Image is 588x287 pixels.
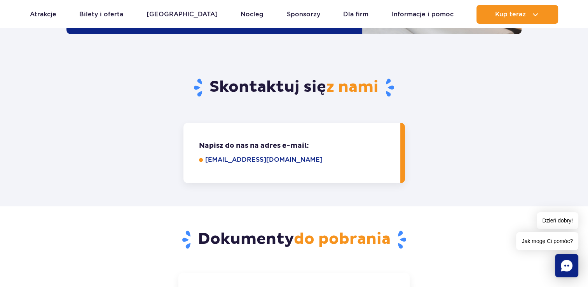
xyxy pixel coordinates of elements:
[516,232,578,250] span: Jak mogę Ci pomóc?
[294,229,391,249] span: do pobrania
[66,77,522,98] h2: Skontaktuj się
[326,77,379,97] span: z nami
[205,155,389,164] a: [EMAIL_ADDRESS][DOMAIN_NAME]
[79,5,123,24] a: Bilety i oferta
[287,5,320,24] a: Sponsorzy
[392,5,454,24] a: Informacje i pomoc
[30,5,56,24] a: Atrakcje
[495,11,526,18] span: Kup teraz
[147,5,218,24] a: [GEOGRAPHIC_DATA]
[476,5,558,24] button: Kup teraz
[199,141,389,150] span: Napisz do nas na adres e-mail:
[343,5,368,24] a: Dla firm
[241,5,263,24] a: Nocleg
[555,254,578,277] div: Chat
[118,229,471,250] h2: Dokumenty
[537,212,578,229] span: Dzień dobry!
